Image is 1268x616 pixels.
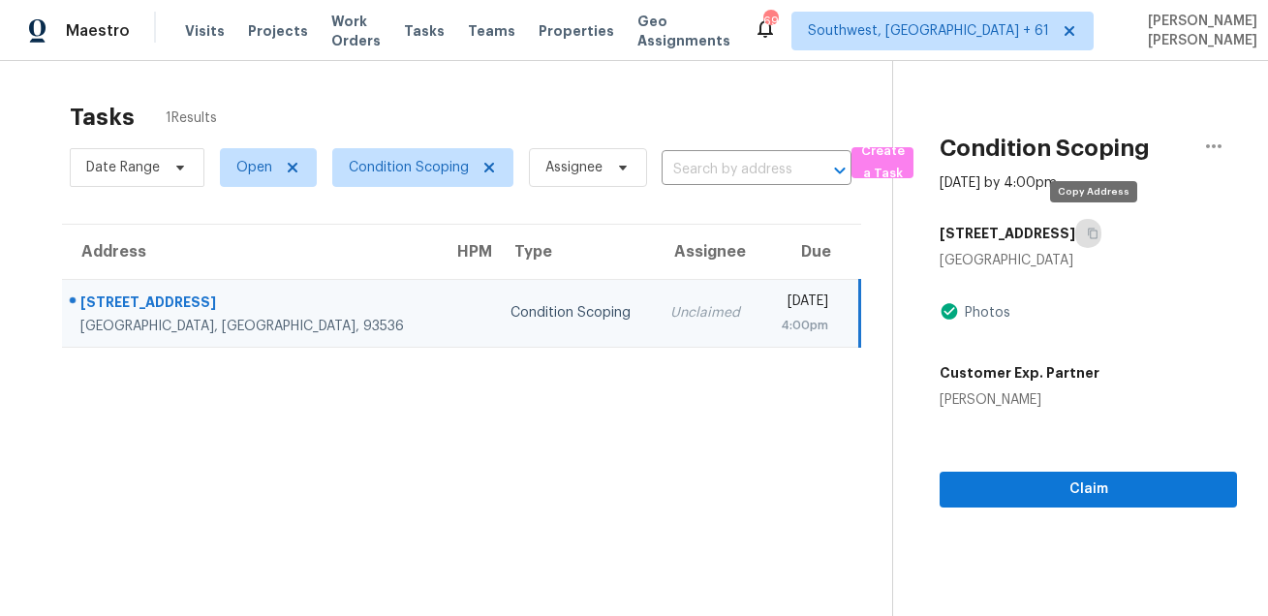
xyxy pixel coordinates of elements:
span: Work Orders [331,12,381,50]
span: [PERSON_NAME] [PERSON_NAME] [1140,12,1257,50]
span: Date Range [86,158,160,177]
div: [DATE] [776,292,828,316]
h5: [STREET_ADDRESS] [940,224,1075,243]
span: Projects [248,21,308,41]
div: [STREET_ADDRESS] [80,293,422,317]
th: Type [495,225,654,279]
h5: Customer Exp. Partner [940,363,1099,383]
div: [PERSON_NAME] [940,390,1099,410]
div: [GEOGRAPHIC_DATA], [GEOGRAPHIC_DATA], 93536 [80,317,422,336]
h2: Tasks [70,108,135,127]
span: 1 Results [166,108,217,128]
div: [DATE] by 4:00pm [940,173,1057,193]
th: Address [62,225,438,279]
span: Open [236,158,272,177]
span: Tasks [404,24,445,38]
div: [GEOGRAPHIC_DATA] [940,251,1237,270]
div: Photos [959,303,1010,323]
span: Properties [539,21,614,41]
button: Create a Task [851,147,913,178]
div: Unclaimed [670,303,745,323]
span: Geo Assignments [637,12,730,50]
span: Southwest, [GEOGRAPHIC_DATA] + 61 [808,21,1049,41]
th: Due [760,225,860,279]
button: Open [826,157,853,184]
div: Condition Scoping [510,303,638,323]
span: Assignee [545,158,603,177]
span: Maestro [66,21,130,41]
span: Teams [468,21,515,41]
th: HPM [438,225,495,279]
span: Claim [955,477,1222,502]
div: 698 [763,12,777,31]
span: Condition Scoping [349,158,469,177]
h2: Condition Scoping [940,139,1150,158]
span: Create a Task [861,140,904,185]
span: Visits [185,21,225,41]
button: Claim [940,472,1237,508]
img: Artifact Present Icon [940,301,959,322]
div: 4:00pm [776,316,828,335]
input: Search by address [662,155,797,185]
th: Assignee [655,225,760,279]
